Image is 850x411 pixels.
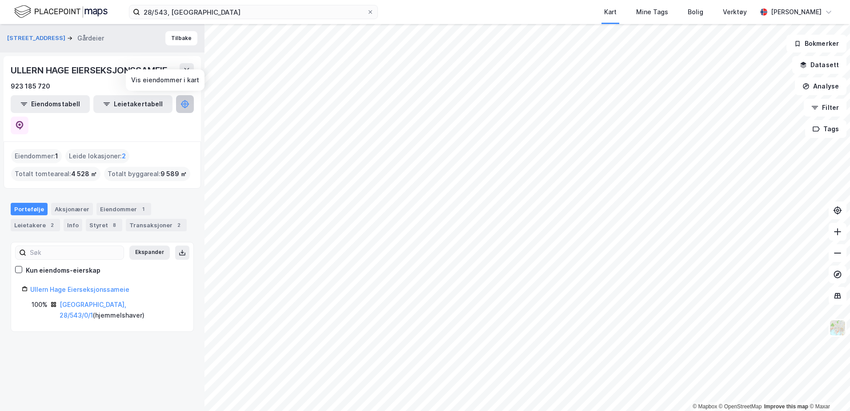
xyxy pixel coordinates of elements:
[174,221,183,230] div: 2
[110,221,119,230] div: 8
[32,299,48,310] div: 100%
[636,7,668,17] div: Mine Tags
[65,149,129,163] div: Leide lokasjoner :
[11,81,50,92] div: 923 185 720
[30,286,129,293] a: Ullern Hage Eierseksjonssameie
[26,265,100,276] div: Kun eiendoms-eierskap
[806,368,850,411] iframe: Chat Widget
[7,34,67,43] button: [STREET_ADDRESS]
[71,169,97,179] span: 4 528 ㎡
[11,149,62,163] div: Eiendommer :
[48,221,56,230] div: 2
[122,151,126,161] span: 2
[77,33,104,44] div: Gårdeier
[764,403,808,410] a: Improve this map
[86,219,122,231] div: Styret
[55,151,58,161] span: 1
[26,246,124,259] input: Søk
[160,169,187,179] span: 9 589 ㎡
[693,403,717,410] a: Mapbox
[795,77,846,95] button: Analyse
[719,403,762,410] a: OpenStreetMap
[829,319,846,336] img: Z
[51,203,93,215] div: Aksjonærer
[93,95,172,113] button: Leietakertabell
[805,120,846,138] button: Tags
[104,167,190,181] div: Totalt byggareal :
[64,219,82,231] div: Info
[723,7,747,17] div: Verktøy
[129,246,170,260] button: Ekspander
[11,203,48,215] div: Portefølje
[60,299,183,321] div: ( hjemmelshaver )
[140,5,367,19] input: Søk på adresse, matrikkel, gårdeiere, leietakere eller personer
[688,7,703,17] div: Bolig
[126,219,187,231] div: Transaksjoner
[804,99,846,117] button: Filter
[60,301,126,319] a: [GEOGRAPHIC_DATA], 28/543/0/1
[604,7,617,17] div: Kart
[771,7,822,17] div: [PERSON_NAME]
[139,205,148,214] div: 1
[11,167,100,181] div: Totalt tomteareal :
[96,203,151,215] div: Eiendommer
[11,95,90,113] button: Eiendomstabell
[11,63,169,77] div: ULLERN HAGE EIERSEKSJONSSAMEIE
[11,219,60,231] div: Leietakere
[165,31,197,45] button: Tilbake
[14,4,108,20] img: logo.f888ab2527a4732fd821a326f86c7f29.svg
[786,35,846,52] button: Bokmerker
[792,56,846,74] button: Datasett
